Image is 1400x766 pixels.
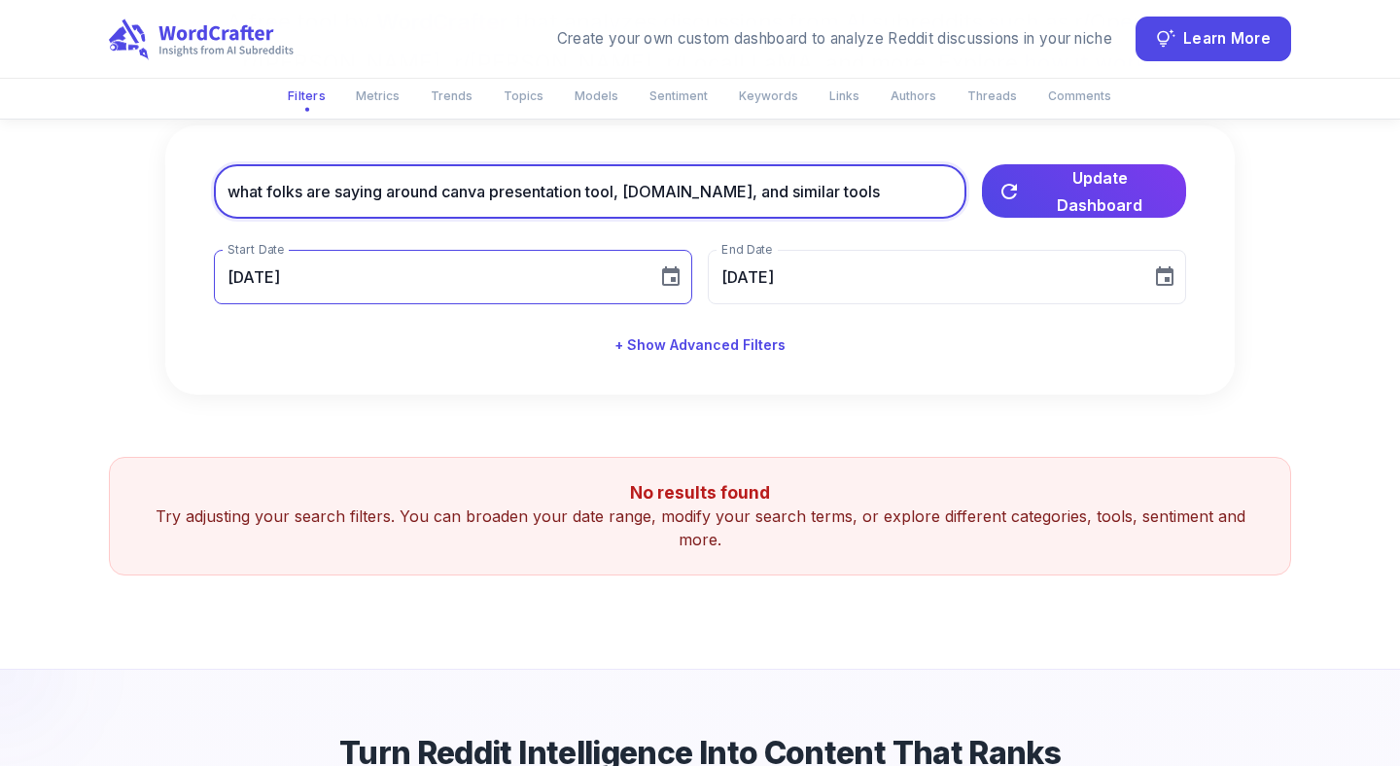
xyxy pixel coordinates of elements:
button: Keywords [727,80,810,112]
div: Create your own custom dashboard to analyze Reddit discussions in your niche [557,28,1112,51]
button: Choose date, selected date is Aug 16, 2025 [1145,258,1184,296]
button: Update Dashboard [982,164,1186,218]
h5: No results found [133,481,1267,505]
button: Learn More [1136,17,1291,61]
button: Filters [275,79,337,113]
input: Filter discussions about AI on Reddit by keyword [214,164,966,219]
button: + Show Advanced Filters [607,328,793,364]
button: Metrics [344,80,411,112]
span: Update Dashboard [1029,164,1171,219]
input: MM/DD/YYYY [214,250,644,304]
label: Start Date [227,241,284,258]
button: Trends [419,80,484,112]
button: Sentiment [638,80,719,112]
button: Choose date, selected date is Aug 5, 2025 [651,258,690,296]
button: Topics [492,80,555,112]
button: Links [818,80,871,112]
button: Authors [879,80,948,112]
span: Learn More [1183,26,1271,52]
button: Models [563,80,630,112]
label: End Date [721,241,772,258]
p: Try adjusting your search filters. You can broaden your date range, modify your search terms, or ... [133,505,1267,551]
input: MM/DD/YYYY [708,250,1137,304]
button: Comments [1036,80,1123,112]
button: Threads [956,80,1029,112]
